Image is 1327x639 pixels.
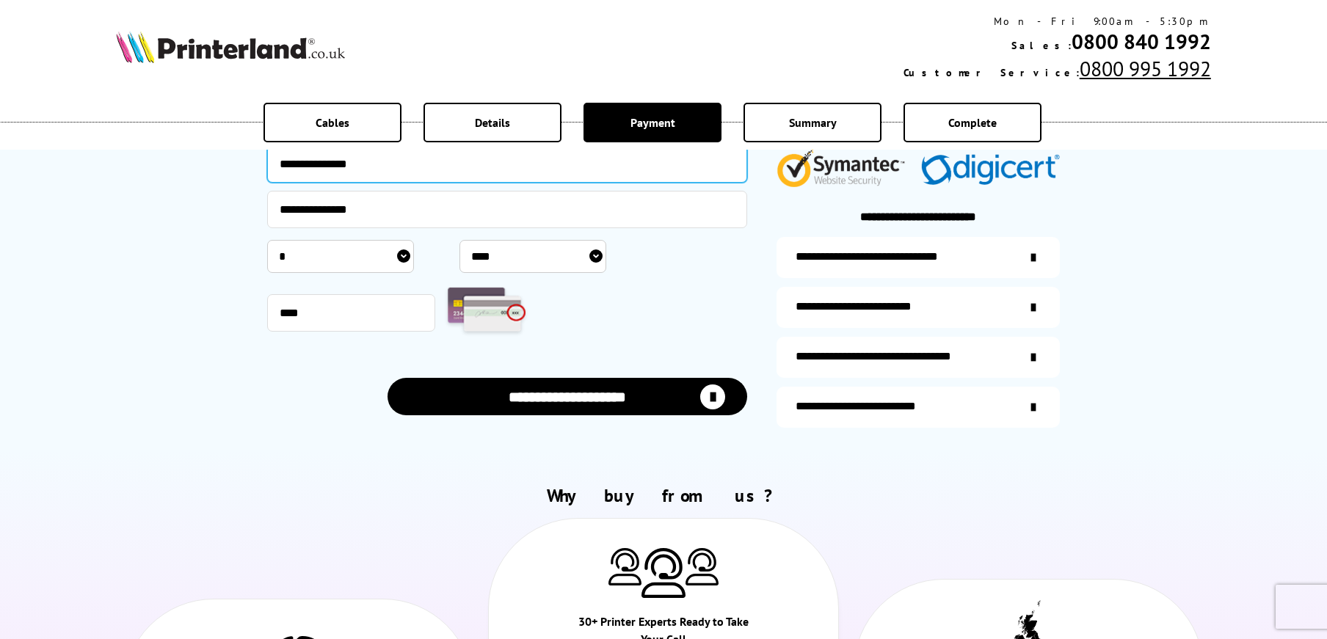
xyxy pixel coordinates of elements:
span: Payment [630,115,675,130]
h2: Why buy from us? [116,484,1211,507]
a: secure-website [777,387,1060,428]
img: Printerland Logo [116,31,345,63]
span: Cables [316,115,349,130]
span: Complete [948,115,997,130]
a: additional-cables [777,337,1060,378]
img: Printer Experts [686,548,719,585]
span: Summary [789,115,837,130]
tcxspan: Call 0800 995 1992 via 3CX [1080,55,1211,82]
a: additional-ink [777,237,1060,278]
span: Customer Service: [904,66,1080,79]
a: items-arrive [777,287,1060,328]
span: Details [475,115,510,130]
div: Mon - Fri 9:00am - 5:30pm [904,15,1211,28]
span: Sales: [1011,39,1072,52]
img: Printer Experts [608,548,641,585]
img: Printer Experts [641,548,686,599]
a: 0800 840 1992 [1072,28,1211,55]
